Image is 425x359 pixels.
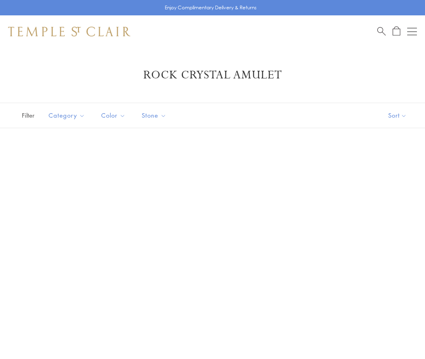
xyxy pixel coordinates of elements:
[8,27,130,36] img: Temple St. Clair
[370,103,425,128] button: Show sort by
[95,106,132,125] button: Color
[42,106,91,125] button: Category
[45,110,91,120] span: Category
[136,106,172,125] button: Stone
[407,27,417,36] button: Open navigation
[138,110,172,120] span: Stone
[97,110,132,120] span: Color
[393,26,400,36] a: Open Shopping Bag
[20,68,405,82] h1: Rock Crystal Amulet
[377,26,386,36] a: Search
[165,4,257,12] p: Enjoy Complimentary Delivery & Returns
